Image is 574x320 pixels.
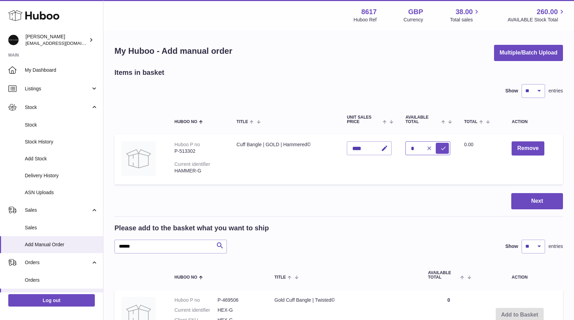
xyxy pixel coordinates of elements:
[505,243,518,250] label: Show
[428,271,459,280] span: AVAILABLE Total
[218,297,261,303] dd: P-469506
[361,7,377,17] strong: 8617
[25,207,91,213] span: Sales
[405,115,440,124] span: AVAILABLE Total
[8,35,19,45] img: hello@alfredco.com
[230,134,340,184] td: Cuff Bangle | GOLD | Hammered©
[464,142,473,147] span: 0.00
[25,259,91,266] span: Orders
[114,223,269,233] h2: Please add to the basket what you want to ship
[512,120,556,124] div: Action
[26,40,101,46] span: [EMAIL_ADDRESS][DOMAIN_NAME]
[505,88,518,94] label: Show
[548,243,563,250] span: entries
[450,7,481,23] a: 38.00 Total sales
[25,67,98,73] span: My Dashboard
[548,88,563,94] span: entries
[25,156,98,162] span: Add Stock
[236,120,248,124] span: Title
[354,17,377,23] div: Huboo Ref
[114,68,164,77] h2: Items in basket
[507,7,566,23] a: 260.00 AVAILABLE Stock Total
[25,86,91,92] span: Listings
[476,264,563,287] th: Action
[174,307,218,313] dt: Current identifier
[347,115,381,124] span: Unit Sales Price
[450,17,481,23] span: Total sales
[25,277,98,283] span: Orders
[25,122,98,128] span: Stock
[25,172,98,179] span: Delivery History
[174,120,197,124] span: Huboo no
[408,7,423,17] strong: GBP
[25,139,98,145] span: Stock History
[494,45,563,61] button: Multiple/Batch Upload
[25,104,91,111] span: Stock
[404,17,423,23] div: Currency
[174,161,210,167] div: Current identifier
[455,7,473,17] span: 38.00
[25,241,98,248] span: Add Manual Order
[507,17,566,23] span: AVAILABLE Stock Total
[537,7,558,17] span: 260.00
[464,120,477,124] span: Total
[26,33,88,47] div: [PERSON_NAME]
[218,307,261,313] dd: HEX-G
[174,275,197,280] span: Huboo no
[174,142,200,147] div: Huboo P no
[25,224,98,231] span: Sales
[25,189,98,196] span: ASN Uploads
[512,141,544,156] button: Remove
[274,275,286,280] span: Title
[174,297,218,303] dt: Huboo P no
[511,193,563,209] button: Next
[174,148,223,154] div: P-513302
[174,168,223,174] div: HAMMER-G
[8,294,95,307] a: Log out
[121,141,156,176] img: Cuff Bangle | GOLD | Hammered©
[114,46,232,57] h1: My Huboo - Add manual order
